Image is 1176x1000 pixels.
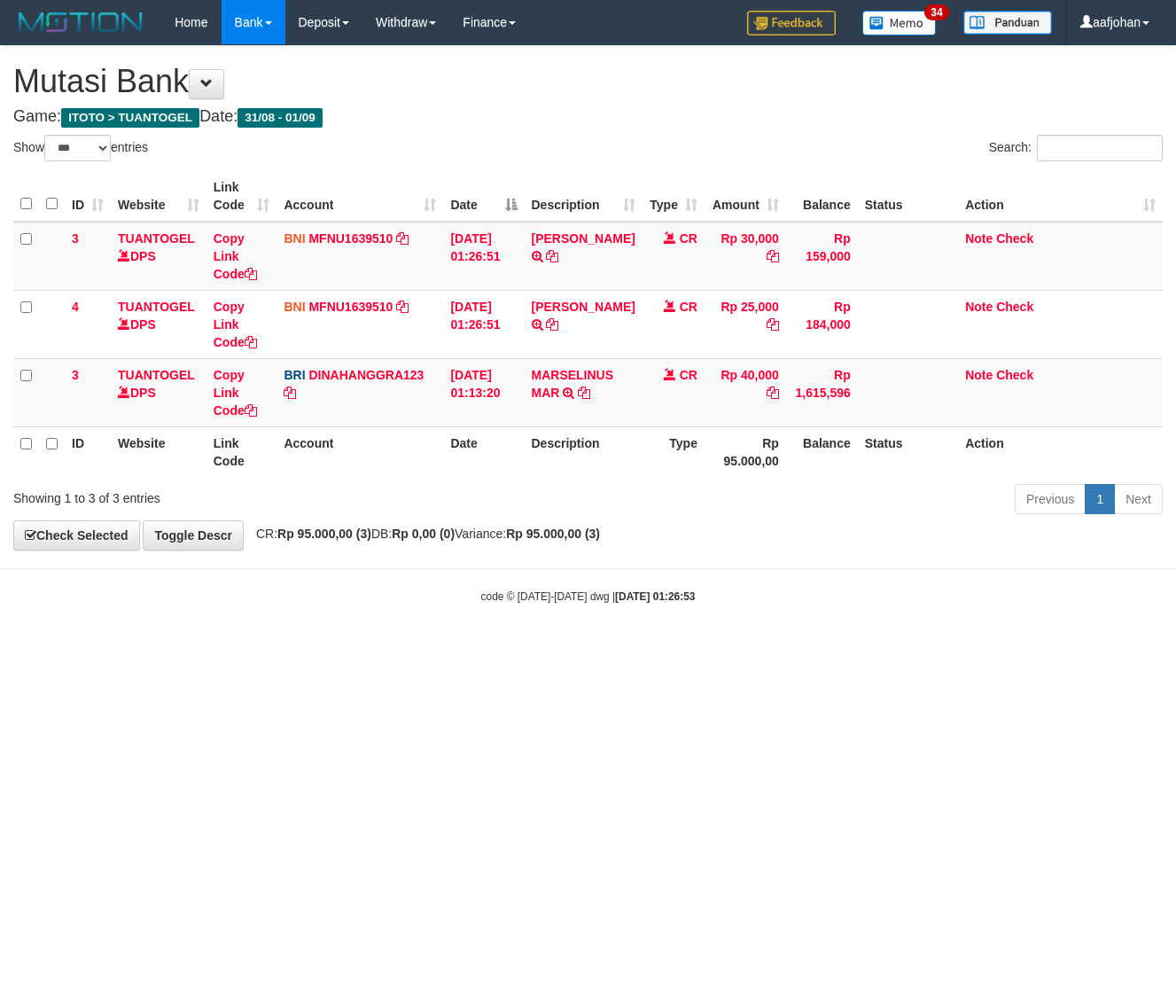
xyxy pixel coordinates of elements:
[111,222,206,291] td: DPS
[958,171,1163,222] th: Action: activate to sort column ascending
[111,290,206,358] td: DPS
[481,590,696,603] small: code © [DATE]-[DATE] dwg |
[643,171,705,222] th: Type: activate to sort column ascending
[532,368,614,400] a: MARSELINUS MAR
[525,426,643,477] th: Description
[44,135,111,161] select: Showentries
[308,300,393,314] a: MFNU1639510
[989,135,1163,161] label: Search:
[767,249,779,263] a: Copy Rp 30,000 to clipboard
[443,290,524,358] td: [DATE] 01:26:51
[13,108,1163,126] h4: Game: Date:
[767,317,779,332] a: Copy Rp 25,000 to clipboard
[396,300,409,314] a: Copy MFNU1639510 to clipboard
[277,527,371,541] strong: Rp 95.000,00 (3)
[308,231,393,246] a: MFNU1639510
[443,222,524,291] td: [DATE] 01:26:51
[276,426,443,477] th: Account
[963,11,1052,35] img: panduan.png
[996,368,1033,382] a: Check
[996,231,1033,246] a: Check
[238,108,323,128] span: 31/08 - 01/09
[643,426,705,477] th: Type
[72,231,79,246] span: 3
[680,231,697,246] span: CR
[1085,484,1115,514] a: 1
[680,300,697,314] span: CR
[705,358,786,426] td: Rp 40,000
[786,358,858,426] td: Rp 1,615,596
[705,171,786,222] th: Amount: activate to sort column ascending
[308,368,424,382] a: DINAHANGGRA123
[1037,135,1163,161] input: Search:
[65,171,111,222] th: ID: activate to sort column ascending
[1015,484,1086,514] a: Previous
[525,171,643,222] th: Description: activate to sort column ascending
[965,300,993,314] a: Note
[13,64,1163,99] h1: Mutasi Bank
[61,108,199,128] span: ITOTO > TUANTOGEL
[65,426,111,477] th: ID
[111,426,206,477] th: Website
[546,317,558,332] a: Copy MUHAMMAD FURKAN to clipboard
[532,231,635,246] a: [PERSON_NAME]
[72,300,79,314] span: 4
[284,231,305,246] span: BNI
[786,222,858,291] td: Rp 159,000
[615,590,695,603] strong: [DATE] 01:26:53
[532,300,635,314] a: [PERSON_NAME]
[276,171,443,222] th: Account: activate to sort column ascending
[284,386,296,400] a: Copy DINAHANGGRA123 to clipboard
[13,135,148,161] label: Show entries
[206,171,277,222] th: Link Code: activate to sort column ascending
[786,171,858,222] th: Balance
[1114,484,1163,514] a: Next
[118,231,195,246] a: TUANTOGEL
[284,368,305,382] span: BRI
[13,9,148,35] img: MOTION_logo.png
[786,290,858,358] td: Rp 184,000
[392,527,455,541] strong: Rp 0,00 (0)
[247,527,600,541] span: CR: DB: Variance:
[747,11,836,35] img: Feedback.jpg
[214,300,257,349] a: Copy Link Code
[705,426,786,477] th: Rp 95.000,00
[143,520,244,551] a: Toggle Descr
[578,386,590,400] a: Copy MARSELINUS MAR to clipboard
[680,368,697,382] span: CR
[214,368,257,418] a: Copy Link Code
[767,386,779,400] a: Copy Rp 40,000 to clipboard
[111,358,206,426] td: DPS
[206,426,277,477] th: Link Code
[118,300,195,314] a: TUANTOGEL
[443,358,524,426] td: [DATE] 01:13:20
[546,249,558,263] a: Copy MUHAMMAD FURKAN to clipboard
[958,426,1163,477] th: Action
[443,426,524,477] th: Date
[862,11,937,35] img: Button%20Memo.svg
[13,520,140,551] a: Check Selected
[118,368,195,382] a: TUANTOGEL
[705,290,786,358] td: Rp 25,000
[443,171,524,222] th: Date: activate to sort column descending
[396,231,409,246] a: Copy MFNU1639510 to clipboard
[705,222,786,291] td: Rp 30,000
[858,426,958,477] th: Status
[13,482,477,507] div: Showing 1 to 3 of 3 entries
[786,426,858,477] th: Balance
[996,300,1033,314] a: Check
[72,368,79,382] span: 3
[965,368,993,382] a: Note
[506,527,600,541] strong: Rp 95.000,00 (3)
[965,231,993,246] a: Note
[111,171,206,222] th: Website: activate to sort column ascending
[858,171,958,222] th: Status
[214,231,257,281] a: Copy Link Code
[284,300,305,314] span: BNI
[924,4,948,20] span: 34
